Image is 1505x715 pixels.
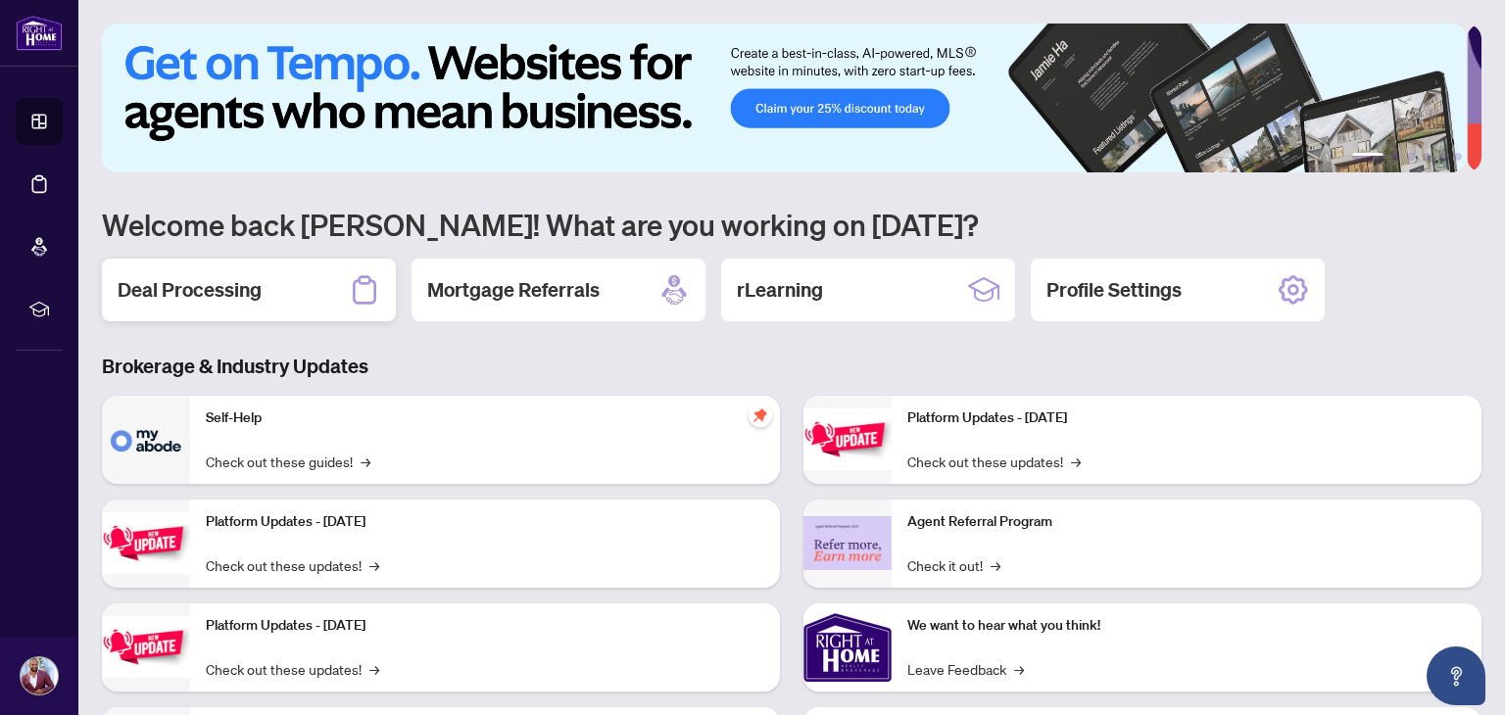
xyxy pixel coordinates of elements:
[206,615,764,637] p: Platform Updates - [DATE]
[21,657,58,694] img: Profile Icon
[102,616,190,678] img: Platform Updates - July 21, 2025
[1407,153,1415,161] button: 3
[803,408,892,470] img: Platform Updates - June 23, 2025
[907,451,1081,472] a: Check out these updates!→
[1046,276,1182,304] h2: Profile Settings
[206,407,764,429] p: Self-Help
[206,658,379,680] a: Check out these updates!→
[206,511,764,533] p: Platform Updates - [DATE]
[102,24,1467,172] img: Slide 0
[16,15,63,51] img: logo
[907,511,1466,533] p: Agent Referral Program
[102,512,190,574] img: Platform Updates - September 16, 2025
[102,353,1481,380] h3: Brokerage & Industry Updates
[118,276,262,304] h2: Deal Processing
[907,554,1000,576] a: Check it out!→
[369,554,379,576] span: →
[206,554,379,576] a: Check out these updates!→
[803,603,892,691] img: We want to hear what you think!
[102,206,1481,243] h1: Welcome back [PERSON_NAME]! What are you working on [DATE]?
[1352,153,1384,161] button: 1
[1423,153,1431,161] button: 4
[737,276,823,304] h2: rLearning
[907,615,1466,637] p: We want to hear what you think!
[102,396,190,484] img: Self-Help
[991,554,1000,576] span: →
[1427,646,1485,705] button: Open asap
[1438,153,1446,161] button: 5
[907,407,1466,429] p: Platform Updates - [DATE]
[1014,658,1024,680] span: →
[206,451,370,472] a: Check out these guides!→
[803,516,892,570] img: Agent Referral Program
[427,276,600,304] h2: Mortgage Referrals
[369,658,379,680] span: →
[361,451,370,472] span: →
[1391,153,1399,161] button: 2
[749,404,772,427] span: pushpin
[1071,451,1081,472] span: →
[907,658,1024,680] a: Leave Feedback→
[1454,153,1462,161] button: 6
